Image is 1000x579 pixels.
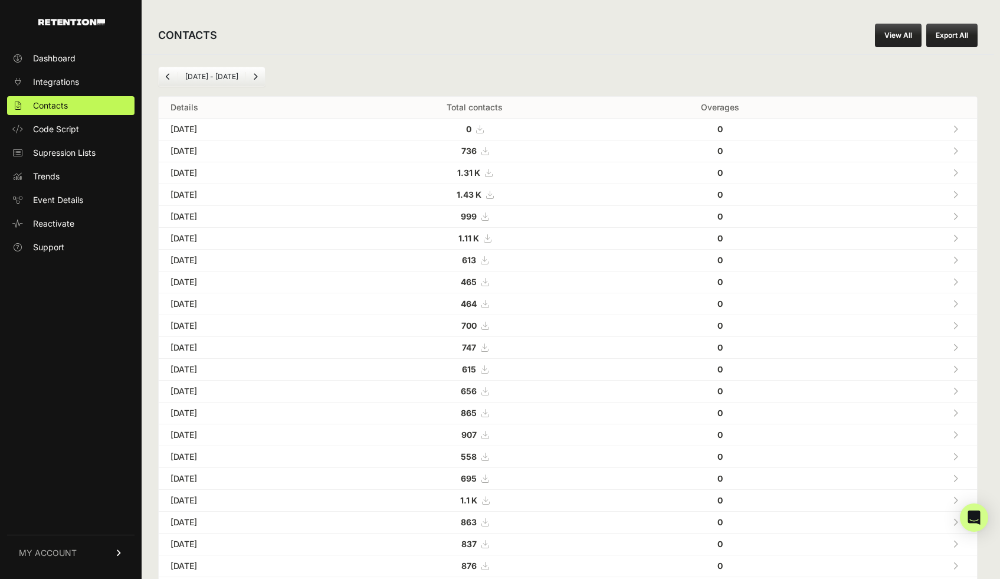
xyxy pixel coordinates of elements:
strong: 613 [462,255,476,265]
td: [DATE] [159,337,337,359]
strong: 0 [717,211,723,221]
strong: 0 [717,277,723,287]
td: [DATE] [159,555,337,577]
strong: 0 [717,146,723,156]
td: [DATE] [159,403,337,424]
a: Supression Lists [7,143,135,162]
span: Dashboard [33,53,76,64]
a: View All [875,24,922,47]
strong: 0 [717,189,723,199]
strong: 0 [717,408,723,418]
strong: 0 [717,495,723,505]
strong: 736 [461,146,477,156]
a: 1.43 K [457,189,493,199]
a: 747 [462,342,488,352]
a: MY ACCOUNT [7,535,135,571]
td: [DATE] [159,359,337,381]
td: [DATE] [159,162,337,184]
span: Support [33,241,64,253]
a: 656 [461,386,488,396]
td: [DATE] [159,424,337,446]
strong: 0 [717,364,723,374]
a: 876 [461,561,488,571]
strong: 747 [462,342,476,352]
a: 863 [461,517,488,527]
a: Reactivate [7,214,135,233]
a: 613 [462,255,488,265]
a: 465 [461,277,488,287]
td: [DATE] [159,512,337,534]
strong: 1.11 K [458,233,479,243]
a: Previous [159,67,178,86]
a: Support [7,238,135,257]
a: 907 [461,430,488,440]
a: 615 [462,364,488,374]
a: Contacts [7,96,135,115]
strong: 700 [461,320,477,331]
td: [DATE] [159,228,337,250]
td: [DATE] [159,206,337,228]
td: [DATE] [159,293,337,315]
button: Export All [926,24,978,47]
strong: 0 [717,233,723,243]
strong: 0 [717,320,723,331]
span: MY ACCOUNT [19,547,77,559]
a: Integrations [7,73,135,91]
td: [DATE] [159,534,337,555]
a: 736 [461,146,488,156]
strong: 656 [461,386,477,396]
span: Integrations [33,76,79,88]
div: Open Intercom Messenger [960,503,988,532]
strong: 0 [717,561,723,571]
a: 1.1 K [460,495,489,505]
strong: 615 [462,364,476,374]
a: 865 [461,408,488,418]
td: [DATE] [159,315,337,337]
strong: 1.1 K [460,495,477,505]
th: Total contacts [337,97,613,119]
strong: 0 [717,255,723,265]
a: Dashboard [7,49,135,68]
td: [DATE] [159,490,337,512]
a: 1.11 K [458,233,491,243]
td: [DATE] [159,184,337,206]
strong: 695 [461,473,477,483]
li: [DATE] - [DATE] [178,72,245,81]
img: Retention.com [38,19,105,25]
a: 464 [461,299,488,309]
a: 837 [461,539,488,549]
strong: 1.43 K [457,189,481,199]
th: Details [159,97,337,119]
strong: 0 [717,539,723,549]
strong: 0 [717,299,723,309]
td: [DATE] [159,119,337,140]
a: Trends [7,167,135,186]
span: Reactivate [33,218,74,230]
strong: 0 [717,124,723,134]
a: Next [246,67,265,86]
strong: 999 [461,211,477,221]
strong: 0 [717,517,723,527]
td: [DATE] [159,140,337,162]
a: Code Script [7,120,135,139]
a: Event Details [7,191,135,210]
strong: 558 [461,452,477,462]
strong: 0 [717,452,723,462]
strong: 0 [717,342,723,352]
strong: 837 [461,539,477,549]
a: 695 [461,473,488,483]
strong: 0 [717,430,723,440]
strong: 876 [461,561,477,571]
strong: 464 [461,299,477,309]
strong: 865 [461,408,477,418]
span: Contacts [33,100,68,112]
strong: 465 [461,277,477,287]
span: Trends [33,171,60,182]
a: 700 [461,320,488,331]
td: [DATE] [159,381,337,403]
strong: 0 [466,124,471,134]
th: Overages [613,97,828,119]
a: 558 [461,452,488,462]
span: Event Details [33,194,83,206]
strong: 907 [461,430,477,440]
